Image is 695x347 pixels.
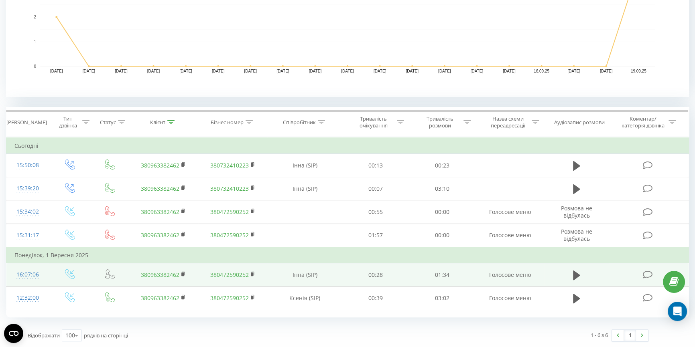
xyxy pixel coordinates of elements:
[14,267,41,282] div: 16:07:06
[409,200,476,224] td: 00:00
[620,115,667,129] div: Коментар/категорія дзвінка
[309,69,322,73] text: [DATE]
[267,286,342,310] td: Ксенія (SIP)
[65,331,75,339] div: 100
[409,177,476,200] td: 03:10
[438,69,451,73] text: [DATE]
[409,286,476,310] td: 03:02
[210,208,249,216] a: 380472590252
[267,177,342,200] td: Інна (SIP)
[210,161,249,169] a: 380732410223
[210,271,249,278] a: 380472590252
[409,224,476,247] td: 00:00
[34,15,36,19] text: 2
[179,69,192,73] text: [DATE]
[342,286,408,310] td: 00:39
[141,231,179,239] a: 380963382462
[276,69,289,73] text: [DATE]
[419,115,461,129] div: Тривалість розмови
[83,69,96,73] text: [DATE]
[56,115,80,129] div: Тип дзвінка
[50,69,63,73] text: [DATE]
[487,115,530,129] div: Назва схеми переадресації
[668,302,687,321] div: Open Intercom Messenger
[14,181,41,196] div: 15:39:20
[341,69,354,73] text: [DATE]
[210,231,249,239] a: 380472590252
[342,177,408,200] td: 00:07
[150,119,165,126] div: Клієнт
[476,224,545,247] td: Голосове меню
[14,157,41,173] div: 15:50:08
[84,332,128,339] span: рядків на сторінці
[14,204,41,220] div: 15:34:02
[409,263,476,286] td: 01:34
[6,247,689,263] td: Понеділок, 1 Вересня 2025
[534,69,549,73] text: 16.09.25
[600,69,613,73] text: [DATE]
[554,119,605,126] div: Аудіозапис розмови
[471,69,484,73] text: [DATE]
[342,263,408,286] td: 00:28
[115,69,128,73] text: [DATE]
[561,204,592,219] span: Розмова не відбулась
[476,200,545,224] td: Голосове меню
[631,69,646,73] text: 19.09.25
[476,263,545,286] td: Голосове меню
[4,324,23,343] button: Open CMP widget
[244,69,257,73] text: [DATE]
[147,69,160,73] text: [DATE]
[141,161,179,169] a: 380963382462
[342,224,408,247] td: 01:57
[503,69,516,73] text: [DATE]
[342,200,408,224] td: 00:55
[267,154,342,177] td: Інна (SIP)
[374,69,386,73] text: [DATE]
[342,154,408,177] td: 00:13
[34,64,36,69] text: 0
[210,294,249,302] a: 380472590252
[100,119,116,126] div: Статус
[14,228,41,243] div: 15:31:17
[6,119,47,126] div: [PERSON_NAME]
[14,290,41,306] div: 12:32:00
[6,138,689,154] td: Сьогодні
[561,228,592,242] span: Розмова не відбулась
[141,271,179,278] a: 380963382462
[141,208,179,216] a: 380963382462
[28,332,60,339] span: Відображати
[352,115,395,129] div: Тривалість очікування
[141,185,179,192] a: 380963382462
[567,69,580,73] text: [DATE]
[476,286,545,310] td: Голосове меню
[591,331,608,339] div: 1 - 6 з 6
[283,119,316,126] div: Співробітник
[141,294,179,302] a: 380963382462
[210,185,249,192] a: 380732410223
[624,330,636,341] a: 1
[267,263,342,286] td: Інна (SIP)
[212,69,225,73] text: [DATE]
[211,119,244,126] div: Бізнес номер
[34,40,36,44] text: 1
[406,69,419,73] text: [DATE]
[409,154,476,177] td: 00:23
